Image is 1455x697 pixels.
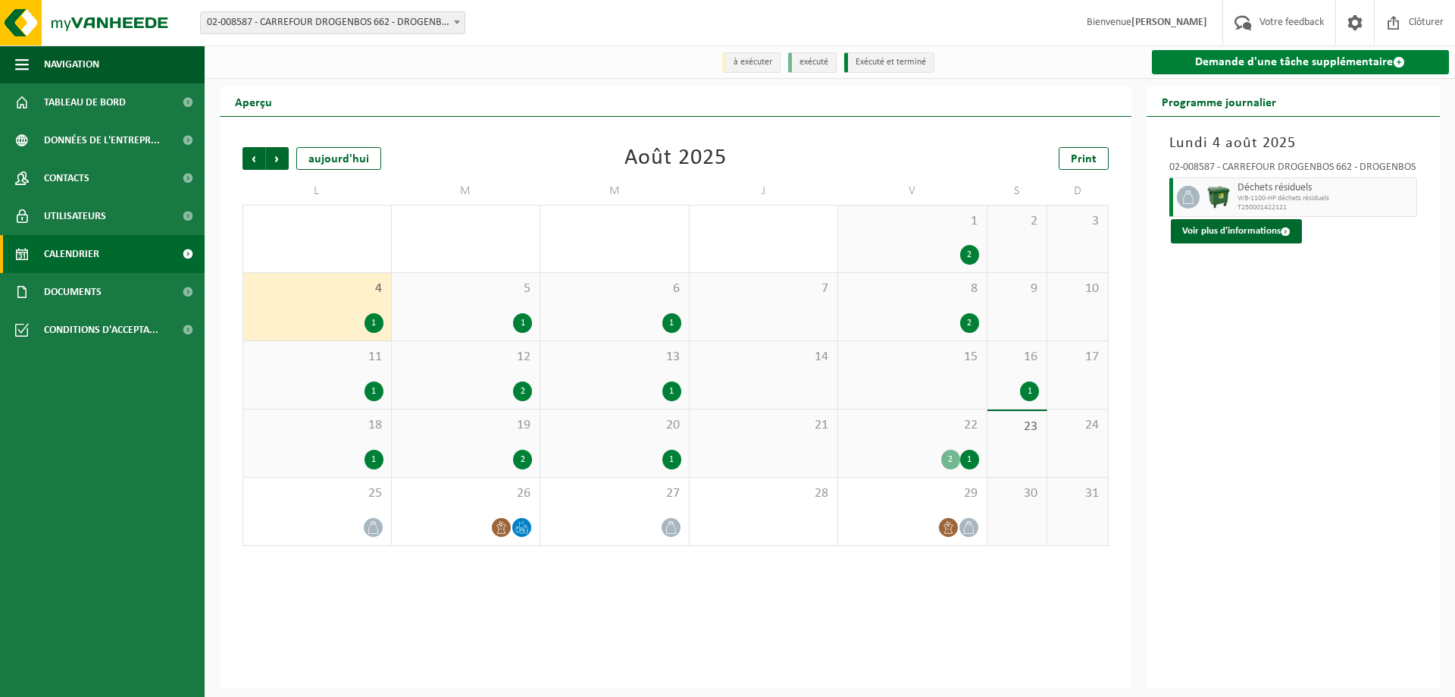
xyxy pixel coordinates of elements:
[365,313,383,333] div: 1
[1055,281,1100,297] span: 10
[1169,162,1418,177] div: 02-008587 - CARREFOUR DROGENBOS 662 - DROGENBOS
[365,381,383,401] div: 1
[941,450,960,469] div: 2
[200,11,465,34] span: 02-008587 - CARREFOUR DROGENBOS 662 - DROGENBOS
[846,485,979,502] span: 29
[697,485,831,502] span: 28
[1238,182,1413,194] span: Déchets résiduels
[690,177,839,205] td: J
[960,450,979,469] div: 1
[513,313,532,333] div: 1
[242,177,392,205] td: L
[1171,219,1302,243] button: Voir plus d'informations
[44,46,99,83] span: Navigation
[44,311,158,349] span: Conditions d'accepta...
[987,177,1048,205] td: S
[1147,86,1291,116] h2: Programme journalier
[995,485,1040,502] span: 30
[242,147,265,170] span: Précédent
[1055,213,1100,230] span: 3
[844,52,934,73] li: Exécuté et terminé
[540,177,690,205] td: M
[266,147,289,170] span: Suivant
[1131,17,1207,28] strong: [PERSON_NAME]
[220,86,287,116] h2: Aperçu
[399,281,533,297] span: 5
[1055,417,1100,434] span: 24
[1059,147,1109,170] a: Print
[995,213,1040,230] span: 2
[846,349,979,366] span: 15
[846,281,979,297] span: 8
[1238,203,1413,212] span: T250001422121
[1152,50,1450,74] a: Demande d'une tâche supplémentaire
[251,485,383,502] span: 25
[1071,153,1097,165] span: Print
[995,349,1040,366] span: 16
[548,417,681,434] span: 20
[399,349,533,366] span: 12
[1055,485,1100,502] span: 31
[846,417,979,434] span: 22
[251,349,383,366] span: 11
[697,417,831,434] span: 21
[662,450,681,469] div: 1
[548,485,681,502] span: 27
[513,450,532,469] div: 2
[44,197,106,235] span: Utilisateurs
[548,281,681,297] span: 6
[399,485,533,502] span: 26
[251,417,383,434] span: 18
[44,121,160,159] span: Données de l'entrepr...
[1238,194,1413,203] span: WB-1100-HP déchets résiduels
[1047,177,1108,205] td: D
[995,419,1040,435] span: 23
[251,281,383,297] span: 4
[1020,381,1039,401] div: 1
[788,52,837,73] li: exécuté
[722,52,781,73] li: à exécuter
[296,147,381,170] div: aujourd'hui
[392,177,541,205] td: M
[44,273,102,311] span: Documents
[44,235,99,273] span: Calendrier
[697,349,831,366] span: 14
[1207,186,1230,209] img: WB-1100-HPE-GN-04
[846,213,979,230] span: 1
[1169,132,1418,155] h3: Lundi 4 août 2025
[838,177,987,205] td: V
[365,450,383,469] div: 1
[662,313,681,333] div: 1
[662,381,681,401] div: 1
[1055,349,1100,366] span: 17
[697,281,831,297] span: 7
[960,245,979,265] div: 2
[201,12,465,33] span: 02-008587 - CARREFOUR DROGENBOS 662 - DROGENBOS
[513,381,532,401] div: 2
[624,147,727,170] div: Août 2025
[548,349,681,366] span: 13
[44,83,126,121] span: Tableau de bord
[44,159,89,197] span: Contacts
[995,281,1040,297] span: 9
[399,417,533,434] span: 19
[960,313,979,333] div: 2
